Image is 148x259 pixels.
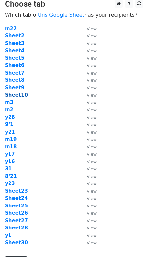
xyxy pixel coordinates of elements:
strong: m19 [5,136,17,142]
a: Sheet23 [5,188,28,194]
a: m3 [5,99,13,105]
a: m18 [5,144,17,150]
a: Sheet9 [5,85,24,91]
iframe: Chat Widget [115,227,148,259]
strong: m2 [5,107,13,113]
a: View [80,33,97,39]
small: View [87,159,97,164]
a: Sheet6 [5,62,24,68]
a: Sheet4 [5,48,24,54]
small: View [87,71,97,76]
small: View [87,204,97,208]
a: View [80,195,97,201]
small: View [87,152,97,157]
a: Sheet26 [5,210,28,216]
a: View [80,144,97,150]
a: View [80,181,97,186]
a: View [80,159,97,164]
a: View [80,99,97,105]
a: View [80,210,97,216]
a: this Google Sheet [38,12,84,18]
a: m22 [5,26,17,32]
a: 31 [5,166,12,172]
strong: y1 [5,232,11,238]
small: View [87,107,97,112]
a: View [80,62,97,68]
small: View [87,78,97,83]
small: View [87,122,97,127]
a: View [80,107,97,113]
a: View [80,240,97,246]
a: View [80,129,97,135]
a: Sheet24 [5,195,28,201]
small: View [87,137,97,142]
a: View [80,92,97,98]
a: View [80,55,97,61]
small: View [87,63,97,68]
strong: Sheet30 [5,240,28,246]
p: Which tab of has your recipients? [5,11,143,18]
a: View [80,232,97,238]
small: View [87,130,97,135]
a: 9/1 [5,121,13,127]
a: View [80,225,97,231]
a: View [80,136,97,142]
small: View [87,226,97,230]
small: View [87,56,97,61]
small: View [87,33,97,38]
a: y16 [5,159,15,164]
a: Sheet2 [5,33,24,39]
a: y23 [5,181,15,186]
strong: y21 [5,129,15,135]
small: View [87,115,97,120]
small: View [87,41,97,46]
a: View [80,173,97,179]
a: View [80,188,97,194]
a: View [80,40,97,46]
small: View [87,85,97,90]
small: View [87,174,97,179]
small: View [87,166,97,171]
strong: Sheet5 [5,55,24,61]
a: 8/21 [5,173,17,179]
a: Sheet8 [5,77,24,83]
a: View [80,26,97,32]
a: View [80,203,97,209]
small: View [87,196,97,201]
a: Sheet28 [5,225,28,231]
a: Sheet27 [5,218,28,224]
a: View [80,85,97,91]
a: View [80,70,97,76]
small: View [87,48,97,53]
a: y26 [5,114,15,120]
a: y17 [5,151,15,157]
a: Sheet25 [5,203,28,209]
a: Sheet3 [5,40,24,46]
small: View [87,218,97,223]
small: View [87,26,97,31]
small: View [87,144,97,149]
strong: Sheet10 [5,92,28,98]
a: Sheet7 [5,70,24,76]
a: View [80,218,97,224]
small: View [87,100,97,105]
